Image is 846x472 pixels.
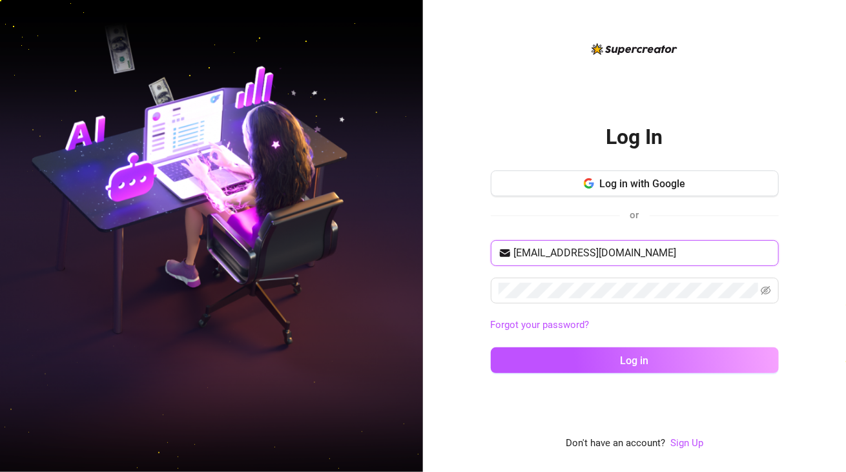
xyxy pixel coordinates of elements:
[761,285,771,296] span: eye-invisible
[670,436,703,451] a: Sign Up
[491,347,779,373] button: Log in
[491,170,779,196] button: Log in with Google
[630,209,639,221] span: or
[670,437,703,449] a: Sign Up
[621,354,649,367] span: Log in
[606,124,663,150] h2: Log In
[491,318,779,333] a: Forgot your password?
[566,436,665,451] span: Don't have an account?
[592,43,677,55] img: logo-BBDzfeDw.svg
[599,178,685,190] span: Log in with Google
[514,245,771,261] input: Your email
[491,319,590,331] a: Forgot your password?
